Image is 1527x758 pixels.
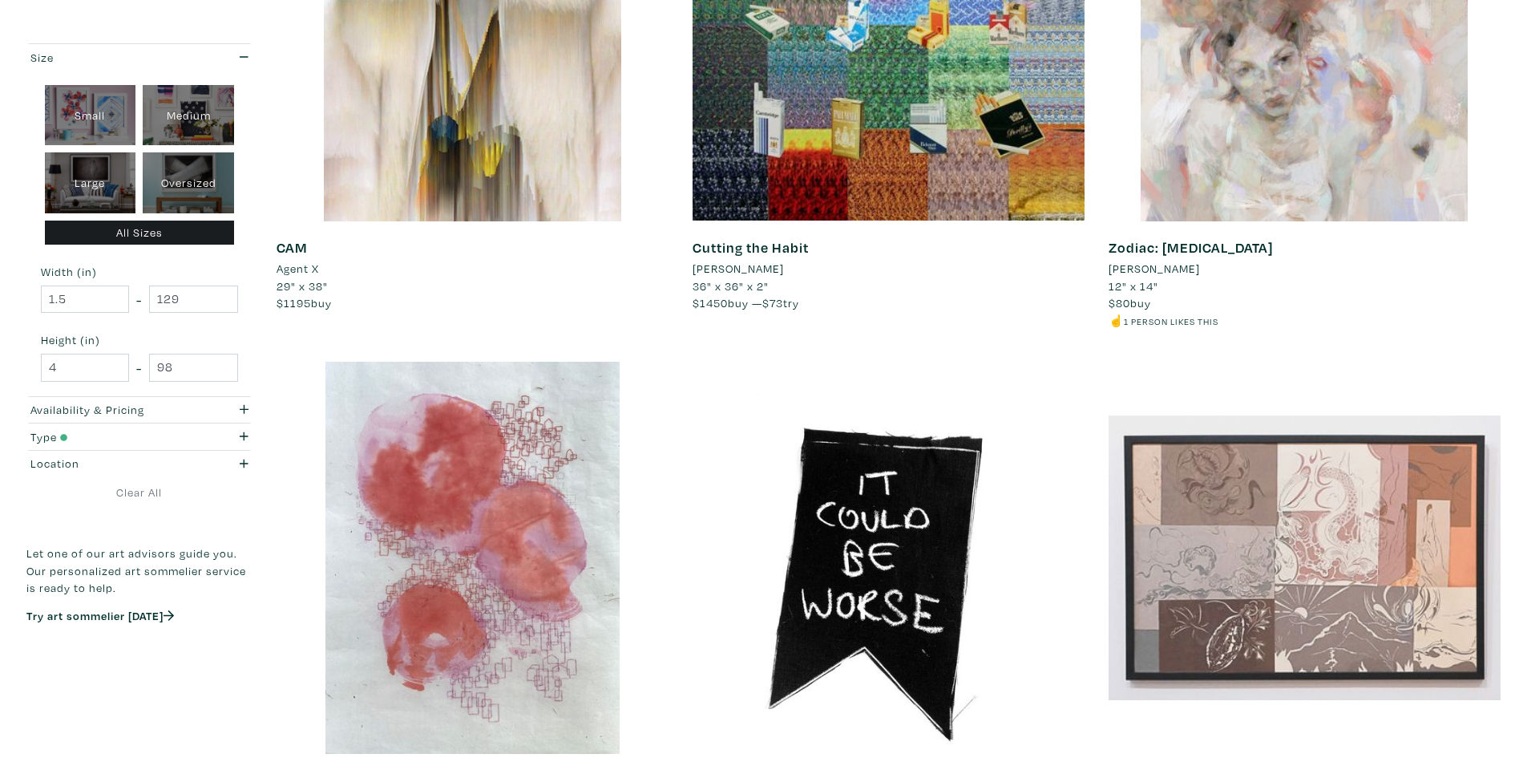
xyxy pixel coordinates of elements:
[1109,312,1501,330] li: ☝️
[30,401,188,419] div: Availability & Pricing
[693,238,809,257] a: Cutting the Habit
[1109,295,1130,310] span: $80
[26,44,252,71] button: Size
[41,266,238,278] small: Width (in)
[1109,278,1158,294] span: 12" x 14"
[26,424,252,450] button: Type
[277,295,311,310] span: $1195
[143,85,234,146] div: Medium
[693,295,728,310] span: $1450
[136,289,142,310] span: -
[41,334,238,346] small: Height (in)
[1109,238,1273,257] a: Zodiac: [MEDICAL_DATA]
[26,451,252,477] button: Location
[26,484,252,501] a: Clear All
[1109,260,1501,278] a: [PERSON_NAME]
[277,260,319,278] li: Agent X
[136,357,142,379] span: -
[45,85,136,146] div: Small
[30,428,188,446] div: Type
[277,278,328,294] span: 29" x 38"
[45,221,235,245] div: All Sizes
[277,295,332,310] span: buy
[277,260,669,278] a: Agent X
[762,295,783,310] span: $73
[277,238,308,257] a: CAM
[693,295,799,310] span: buy — try
[30,49,188,67] div: Size
[693,260,1085,278] a: [PERSON_NAME]
[1109,295,1151,310] span: buy
[1109,260,1200,278] li: [PERSON_NAME]
[26,397,252,424] button: Availability & Pricing
[143,152,234,213] div: Oversized
[26,545,252,597] p: Let one of our art advisors guide you. Our personalized art sommelier service is ready to help.
[1124,315,1218,327] small: 1 person likes this
[693,260,784,278] li: [PERSON_NAME]
[45,152,136,213] div: Large
[26,608,174,623] a: Try art sommelier [DATE]
[30,455,188,472] div: Location
[26,640,252,674] iframe: Customer reviews powered by Trustpilot
[693,278,769,294] span: 36" x 36" x 2"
